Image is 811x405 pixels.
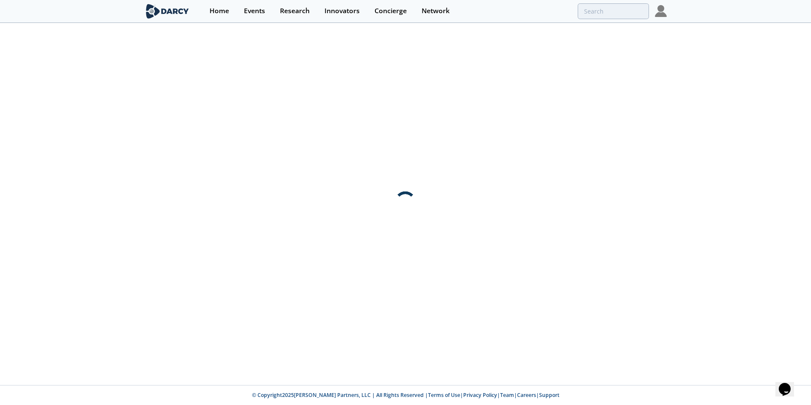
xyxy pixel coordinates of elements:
div: Innovators [324,8,360,14]
img: logo-wide.svg [144,4,190,19]
a: Privacy Policy [463,391,497,399]
p: © Copyright 2025 [PERSON_NAME] Partners, LLC | All Rights Reserved | | | | | [92,391,719,399]
a: Team [500,391,514,399]
div: Research [280,8,310,14]
a: Careers [517,391,536,399]
img: Profile [655,5,667,17]
a: Support [539,391,559,399]
div: Network [422,8,450,14]
div: Events [244,8,265,14]
iframe: chat widget [775,371,803,397]
div: Concierge [375,8,407,14]
a: Terms of Use [428,391,460,399]
div: Home [210,8,229,14]
input: Advanced Search [578,3,649,19]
